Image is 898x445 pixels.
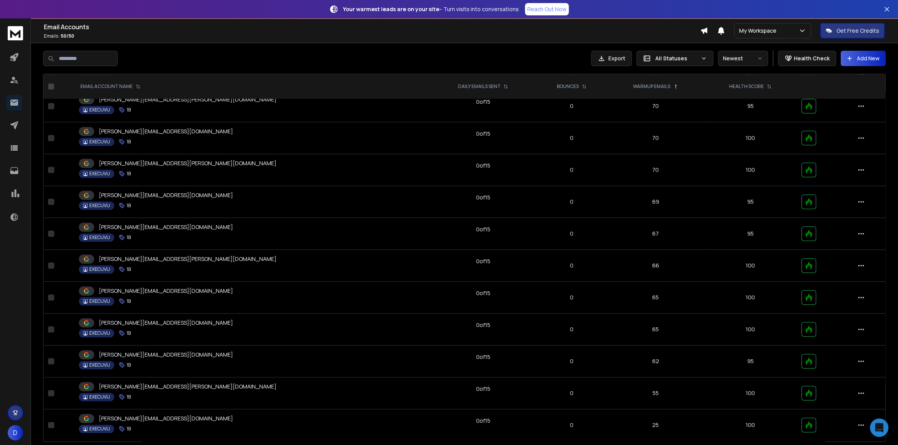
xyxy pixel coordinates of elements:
[607,409,704,441] td: 25
[541,102,603,110] p: 0
[541,230,603,237] p: 0
[704,409,797,441] td: 100
[127,266,131,272] p: 1B
[44,33,700,39] p: Emails :
[89,330,110,336] p: EXECUVU
[525,3,569,15] a: Reach Out Now
[99,191,233,199] p: [PERSON_NAME][EMAIL_ADDRESS][DOMAIN_NAME]
[458,83,500,90] p: DAILY EMAILS SENT
[836,27,879,35] p: Get Free Credits
[607,345,704,377] td: 62
[607,218,704,250] td: 67
[607,250,704,282] td: 66
[89,139,110,145] p: EXECUVU
[127,171,131,177] p: 1B
[541,357,603,365] p: 0
[99,128,233,135] p: [PERSON_NAME][EMAIL_ADDRESS][DOMAIN_NAME]
[343,5,519,13] p: – Turn visits into conversations
[476,353,490,361] div: 0 of 15
[476,417,490,425] div: 0 of 15
[704,282,797,314] td: 100
[99,255,277,263] p: [PERSON_NAME][EMAIL_ADDRESS][PERSON_NAME][DOMAIN_NAME]
[127,139,131,145] p: 1B
[607,282,704,314] td: 65
[607,154,704,186] td: 70
[778,51,836,66] button: Health Check
[476,289,490,297] div: 0 of 15
[89,394,110,400] p: EXECUVU
[841,51,886,66] button: Add New
[607,377,704,409] td: 55
[476,385,490,393] div: 0 of 15
[870,418,888,437] div: Open Intercom Messenger
[476,194,490,201] div: 0 of 15
[89,426,110,432] p: EXECUVU
[8,425,23,440] button: D
[704,122,797,154] td: 100
[704,186,797,218] td: 95
[99,351,233,359] p: [PERSON_NAME][EMAIL_ADDRESS][DOMAIN_NAME]
[99,159,277,167] p: [PERSON_NAME][EMAIL_ADDRESS][PERSON_NAME][DOMAIN_NAME]
[704,218,797,250] td: 95
[607,90,704,122] td: 70
[127,234,131,241] p: 1B
[655,55,698,62] p: All Statuses
[99,287,233,295] p: [PERSON_NAME][EMAIL_ADDRESS][DOMAIN_NAME]
[99,319,233,327] p: [PERSON_NAME][EMAIL_ADDRESS][DOMAIN_NAME]
[541,134,603,142] p: 0
[541,166,603,174] p: 0
[541,198,603,206] p: 0
[343,5,439,13] strong: Your warmest leads are on your site
[44,22,700,32] h1: Email Accounts
[607,122,704,154] td: 70
[704,90,797,122] td: 95
[729,83,764,90] p: HEALTH SCORE
[127,330,131,336] p: 1B
[527,5,566,13] p: Reach Out Now
[476,226,490,233] div: 0 of 15
[476,98,490,106] div: 0 of 15
[99,223,233,231] p: [PERSON_NAME][EMAIL_ADDRESS][DOMAIN_NAME]
[541,262,603,269] p: 0
[541,294,603,301] p: 0
[541,389,603,397] p: 0
[127,107,131,113] p: 1B
[99,415,233,422] p: [PERSON_NAME][EMAIL_ADDRESS][DOMAIN_NAME]
[607,186,704,218] td: 69
[89,234,110,241] p: EXECUVU
[89,107,110,113] p: EXECUVU
[541,325,603,333] p: 0
[127,426,131,432] p: 1B
[127,394,131,400] p: 1B
[541,421,603,429] p: 0
[127,298,131,304] p: 1B
[80,83,140,90] div: EMAIL ACCOUNT NAME
[476,321,490,329] div: 0 of 15
[704,154,797,186] td: 100
[61,33,74,39] span: 50 / 50
[633,83,670,90] p: WARMUP EMAILS
[607,314,704,345] td: 65
[591,51,632,66] button: Export
[89,171,110,177] p: EXECUVU
[557,83,579,90] p: BOUNCES
[127,362,131,368] p: 1B
[794,55,830,62] p: Health Check
[89,362,110,368] p: EXECUVU
[89,266,110,272] p: EXECUVU
[476,162,490,169] div: 0 of 15
[8,26,23,40] img: logo
[127,203,131,209] p: 1B
[476,257,490,265] div: 0 of 15
[99,383,277,390] p: [PERSON_NAME][EMAIL_ADDRESS][PERSON_NAME][DOMAIN_NAME]
[476,130,490,138] div: 0 of 15
[739,27,780,35] p: My Workspace
[704,250,797,282] td: 100
[718,51,768,66] button: Newest
[89,298,110,304] p: EXECUVU
[704,377,797,409] td: 100
[704,314,797,345] td: 100
[704,345,797,377] td: 95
